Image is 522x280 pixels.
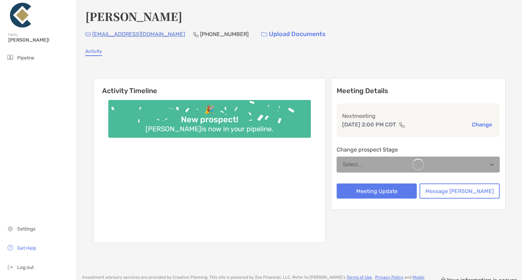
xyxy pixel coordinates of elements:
[202,105,217,115] div: 🎉
[420,183,500,199] button: Message [PERSON_NAME]
[193,32,199,37] img: Phone Icon
[257,27,330,42] a: Upload Documents
[337,183,417,199] button: Meeting Update
[342,120,396,129] p: [DATE] 2:00 PM CDT
[6,263,14,271] img: logout icon
[6,53,14,61] img: pipeline icon
[94,78,325,95] h6: Activity Timeline
[8,3,33,27] img: Zoe Logo
[470,121,494,128] button: Change
[178,115,241,125] div: New prospect!
[6,224,14,233] img: settings icon
[17,55,34,61] span: Pipeline
[17,226,35,232] span: Settings
[375,275,403,280] a: Privacy Policy
[17,265,34,270] span: Log out
[342,112,494,120] p: Next meeting
[85,48,102,56] a: Activity
[8,37,73,43] span: [PERSON_NAME]!
[347,275,372,280] a: Terms of Use
[143,125,276,133] div: [PERSON_NAME] is now in your pipeline.
[85,32,91,36] img: Email Icon
[92,30,185,38] p: [EMAIL_ADDRESS][DOMAIN_NAME]
[85,8,182,24] h4: [PERSON_NAME]
[6,244,14,252] img: get-help icon
[337,87,500,95] p: Meeting Details
[200,30,249,38] p: [PHONE_NUMBER]
[399,122,405,127] img: communication type
[108,100,311,132] img: Confetti
[261,32,267,37] img: button icon
[337,145,500,154] p: Change prospect Stage
[17,245,36,251] span: Get Help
